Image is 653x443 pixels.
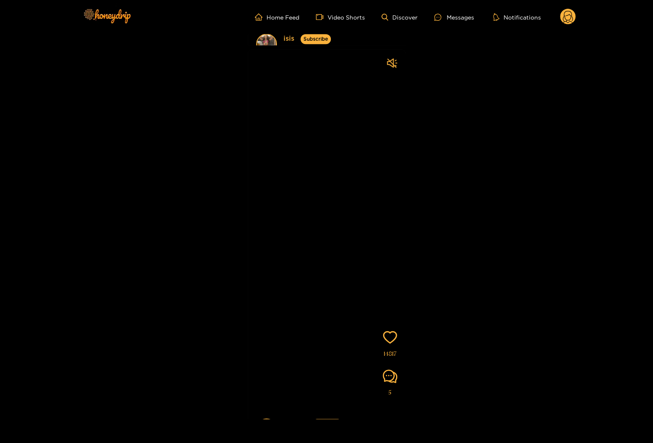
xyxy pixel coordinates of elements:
img: user avatar [257,34,276,54]
span: video-camera [316,13,328,21]
button: Notifications [491,13,543,21]
button: Subscribe [301,34,331,44]
a: isis [284,34,294,44]
a: faiizuli [284,418,306,429]
a: Discover [382,14,418,21]
div: Messages [434,12,474,22]
span: Subscribe [303,35,328,43]
span: home [255,13,267,21]
a: Video Shorts [316,13,365,21]
span: comment [383,369,397,384]
span: 14817 [384,349,396,359]
span: 5 [388,388,391,397]
span: sound [387,58,397,68]
span: heart [383,330,397,345]
a: Home Feed [255,13,299,21]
